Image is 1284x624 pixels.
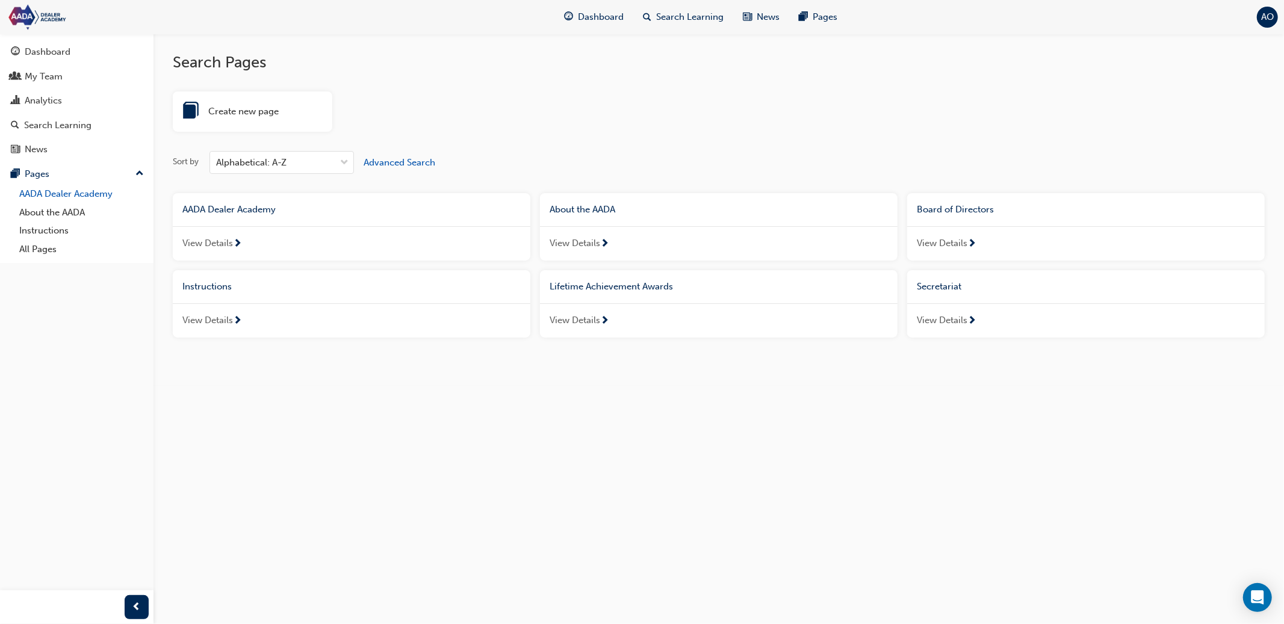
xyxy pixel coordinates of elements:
[917,204,994,215] span: Board of Directors
[25,70,63,84] div: My Team
[633,5,733,29] a: search-iconSearch Learning
[789,5,847,29] a: pages-iconPages
[540,270,898,338] a: Lifetime Achievement AwardsView Details
[656,10,724,24] span: Search Learning
[5,66,149,88] a: My Team
[757,10,780,24] span: News
[364,151,435,174] button: Advanced Search
[25,167,49,181] div: Pages
[25,143,48,156] div: News
[182,204,276,215] span: AADA Dealer Academy
[5,138,149,161] a: News
[14,221,149,240] a: Instructions
[11,169,20,180] span: pages-icon
[550,314,600,327] span: View Details
[643,10,651,25] span: search-icon
[967,316,976,327] span: next-icon
[554,5,633,29] a: guage-iconDashboard
[173,91,332,132] a: book-iconCreate new page
[813,10,837,24] span: Pages
[14,203,149,222] a: About the AADA
[564,10,573,25] span: guage-icon
[173,193,530,261] a: AADA Dealer AcademyView Details
[5,41,149,63] a: Dashboard
[1243,583,1272,612] div: Open Intercom Messenger
[364,157,435,168] span: Advanced Search
[550,281,673,292] span: Lifetime Achievement Awards
[208,105,279,119] span: Create new page
[1261,10,1274,24] span: AO
[799,10,808,25] span: pages-icon
[5,163,149,185] button: Pages
[14,240,149,259] a: All Pages
[182,314,233,327] span: View Details
[733,5,789,29] a: news-iconNews
[5,114,149,137] a: Search Learning
[5,39,149,163] button: DashboardMy TeamAnalyticsSearch LearningNews
[173,270,530,338] a: InstructionsView Details
[182,103,199,120] span: book-icon
[173,156,199,168] div: Sort by
[967,239,976,250] span: next-icon
[11,47,20,58] span: guage-icon
[182,281,232,292] span: Instructions
[1257,7,1278,28] button: AO
[216,156,287,170] div: Alphabetical: A-Z
[132,600,141,615] span: prev-icon
[600,316,609,327] span: next-icon
[25,94,62,108] div: Analytics
[173,53,1265,72] h2: Search Pages
[907,193,1265,261] a: Board of DirectorsView Details
[578,10,624,24] span: Dashboard
[917,236,967,250] span: View Details
[6,4,144,31] img: Trak
[14,185,149,203] a: AADA Dealer Academy
[917,314,967,327] span: View Details
[233,316,242,327] span: next-icon
[11,72,20,82] span: people-icon
[340,155,349,171] span: down-icon
[11,120,19,131] span: search-icon
[600,239,609,250] span: next-icon
[743,10,752,25] span: news-icon
[5,90,149,112] a: Analytics
[233,239,242,250] span: next-icon
[540,193,898,261] a: About the AADAView Details
[11,144,20,155] span: news-icon
[550,204,615,215] span: About the AADA
[11,96,20,107] span: chart-icon
[25,45,70,59] div: Dashboard
[550,236,600,250] span: View Details
[24,119,91,132] div: Search Learning
[135,166,144,182] span: up-icon
[907,270,1265,338] a: SecretariatView Details
[917,281,961,292] span: Secretariat
[182,236,233,250] span: View Details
